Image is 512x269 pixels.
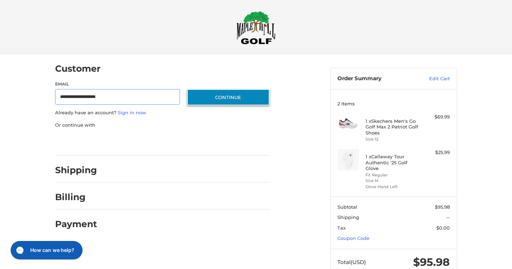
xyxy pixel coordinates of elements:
[337,225,346,231] span: Tax
[55,109,270,116] p: Already have an account?
[7,238,85,262] iframe: Gorgias live chat messenger
[173,136,226,148] iframe: PayPal-venmo
[236,11,276,44] img: Maple Hill Golf
[422,114,450,121] div: $69.99
[55,192,97,203] h2: Billing
[113,136,166,148] iframe: PayPal-paylater
[337,75,414,82] h3: Order Summary
[413,256,450,269] span: $95.98
[337,101,450,106] h3: 2 Items
[366,172,420,178] li: Fit Regular
[435,204,450,210] span: $95.98
[337,214,359,220] span: Shipping
[422,149,450,156] div: $25.99
[55,165,97,176] h2: Shipping
[366,178,420,184] li: Size M
[337,259,366,265] span: Total (USD)
[55,81,180,87] label: Email
[366,184,420,190] li: Glove Hand Left
[53,136,106,148] iframe: PayPal-paypal
[118,110,146,115] a: Sign in now
[366,118,420,136] h4: 1 x Skechers Men's Go Golf Max 2 Patriot Golf Shoes
[453,250,512,269] iframe: Google Customer Reviews
[414,75,450,82] a: Edit Cart
[446,214,450,220] span: --
[337,235,369,241] a: Coupon Code
[337,204,357,210] span: Subtotal
[55,122,270,129] p: Or continue with
[366,136,420,142] li: Size 12
[366,154,420,171] h4: 1 x Callaway Tour Authentic '25 Golf Glove
[55,63,101,74] h2: Customer
[187,89,270,105] button: Continue
[436,225,450,231] span: $0.00
[55,219,97,230] h2: Payment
